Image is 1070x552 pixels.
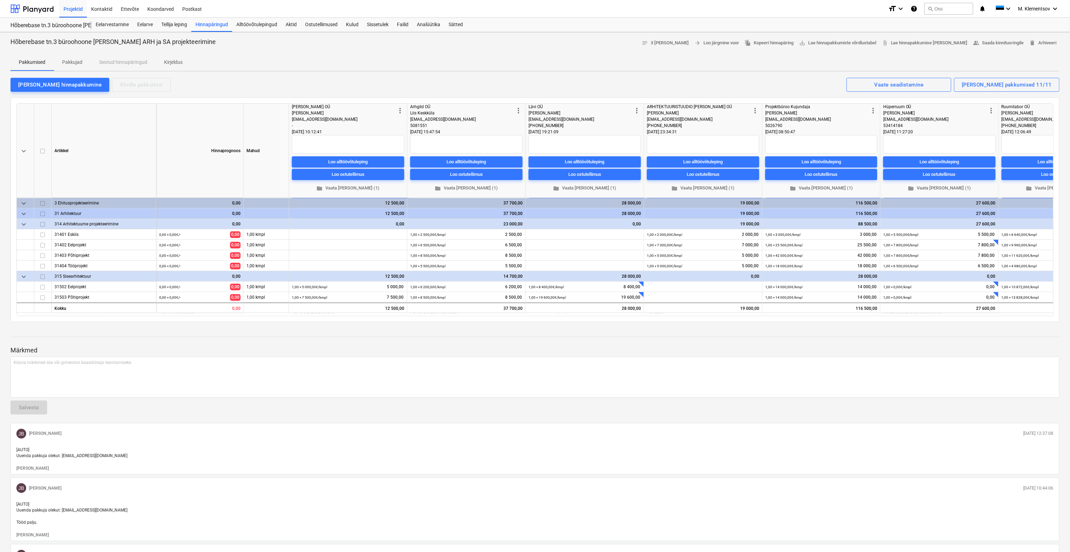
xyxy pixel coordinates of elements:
[410,296,445,299] small: 1,00 × 8 500,00€ / kmpl
[281,18,301,32] a: Aktid
[10,38,216,46] p: Hõberebase tn.3 büroohoone [PERSON_NAME] ARH ja SA projekteerimine
[883,243,918,247] small: 1,00 × 7 800,00€ / kmpl
[883,296,912,299] small: 1,00 × 0,00€ / kmpl
[444,18,467,32] a: Sätted
[529,296,566,299] small: 1,00 × 19 600,00€ / kmpl
[529,198,641,208] div: 28 000,00
[765,169,877,180] button: Loo ostutellimus
[342,18,363,32] a: Kulud
[244,240,289,250] div: 1,00 kmpl
[883,198,996,208] div: 27 600,00
[16,465,49,471] p: [PERSON_NAME]
[973,39,1024,47] span: Saada kinnitusringile
[741,232,759,238] span: 2 000,00
[91,18,133,32] div: Eelarvestamine
[1002,285,1039,289] small: 1,00 × 10 872,00€ / kmpl
[20,147,28,155] span: keyboard_arrow_down
[156,104,244,198] div: Hinnaprognoos
[16,532,49,538] button: [PERSON_NAME]
[883,254,918,258] small: 1,00 × 7 800,00€ / kmpl
[857,242,877,248] span: 25 500,00
[805,171,838,179] div: Loo ostutellimus
[10,78,109,92] button: [PERSON_NAME] hinnapakkumine
[883,156,996,167] button: Loo alltöövõtuleping
[529,169,641,180] button: Loo ostutellimus
[230,263,241,269] span: 0,00
[1018,6,1050,12] span: M. Klementsov
[529,117,594,122] span: [EMAIL_ADDRESS][DOMAIN_NAME]
[647,117,713,122] span: [EMAIL_ADDRESS][DOMAIN_NAME]
[765,208,877,219] div: 116 500,00
[244,250,289,261] div: 1,00 kmpl
[883,233,918,237] small: 1,00 × 5 500,00€ / kmpl
[888,5,896,13] i: format_size
[19,59,45,66] p: Pakkumised
[633,106,641,115] span: more_vert
[644,303,762,313] div: 19 000,00
[979,5,986,13] i: notifications
[847,78,951,92] button: Vaate seadistamine
[880,303,999,313] div: 27 600,00
[882,40,888,46] span: attach_file
[875,80,924,89] div: Vaate seadistamine
[529,208,641,219] div: 28 000,00
[565,158,605,166] div: Loo alltöövõtuleping
[745,40,751,46] span: file_copy
[647,233,682,237] small: 1,00 × 2 000,00€ / kmpl
[883,117,949,122] span: [EMAIL_ADDRESS][DOMAIN_NAME]
[191,18,232,32] a: Hinnapäringud
[529,285,564,289] small: 1,00 × 8 400,00€ / kmpl
[329,158,368,166] div: Loo alltöövõtuleping
[765,198,877,208] div: 116 500,00
[529,110,633,116] div: [PERSON_NAME]
[230,284,241,290] span: 0,00
[450,171,483,179] div: Loo ostutellimus
[883,122,987,129] div: 53414184
[504,294,523,300] span: 8 500,00
[1002,117,1067,122] span: [EMAIL_ADDRESS][DOMAIN_NAME]
[529,271,641,282] div: 28 000,00
[1002,254,1039,258] small: 1,00 × 11 620,00€ / kmpl
[765,117,831,122] span: [EMAIL_ADDRESS][DOMAIN_NAME]
[410,243,445,247] small: 1,00 × 6 500,00€ / kmpl
[765,156,877,167] button: Loo alltöövõtuleping
[301,18,342,32] div: Ostutellimused
[883,285,912,289] small: 1,00 × 0,00€ / kmpl
[54,271,153,281] div: 315 Sisearhitektuur
[886,184,993,192] span: Vaata [PERSON_NAME] (1)
[410,122,514,129] div: 5081551
[977,263,996,269] span: 6 500,00
[923,171,956,179] div: Loo ostutellimus
[396,106,404,115] span: more_vert
[529,219,641,229] div: 0,00
[504,284,523,290] span: 6 200,00
[244,104,289,198] div: Mahud
[289,303,407,313] div: 12 500,00
[973,40,980,46] span: people_alt
[553,185,560,191] span: folder
[765,264,803,268] small: 1,00 × 18 000,00€ / kmpl
[410,285,445,289] small: 1,00 × 6 200,00€ / kmpl
[765,110,869,116] div: [PERSON_NAME]
[393,18,413,32] a: Failid
[292,104,396,110] div: [PERSON_NAME] OÜ
[164,59,183,66] p: Kirjeldus
[504,232,523,238] span: 2 500,00
[883,208,996,219] div: 27 600,00
[407,303,526,313] div: 37 700,00
[799,40,805,46] span: save_alt
[159,208,241,219] div: 0,00
[765,104,869,110] div: Projektbüroo Kujundaja
[790,185,796,191] span: folder
[742,38,796,49] button: Kopeeri hinnapäring
[410,169,523,180] button: Loo ostutellimus
[765,122,869,129] div: 5026790
[529,129,641,135] div: [DATE] 19:21:09
[413,18,444,32] div: Analüütika
[765,233,800,237] small: 1,00 × 3 000,00€ / kmpl
[650,184,757,192] span: Vaata [PERSON_NAME] (1)
[1002,296,1039,299] small: 1,00 × 13 828,00€ / kmpl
